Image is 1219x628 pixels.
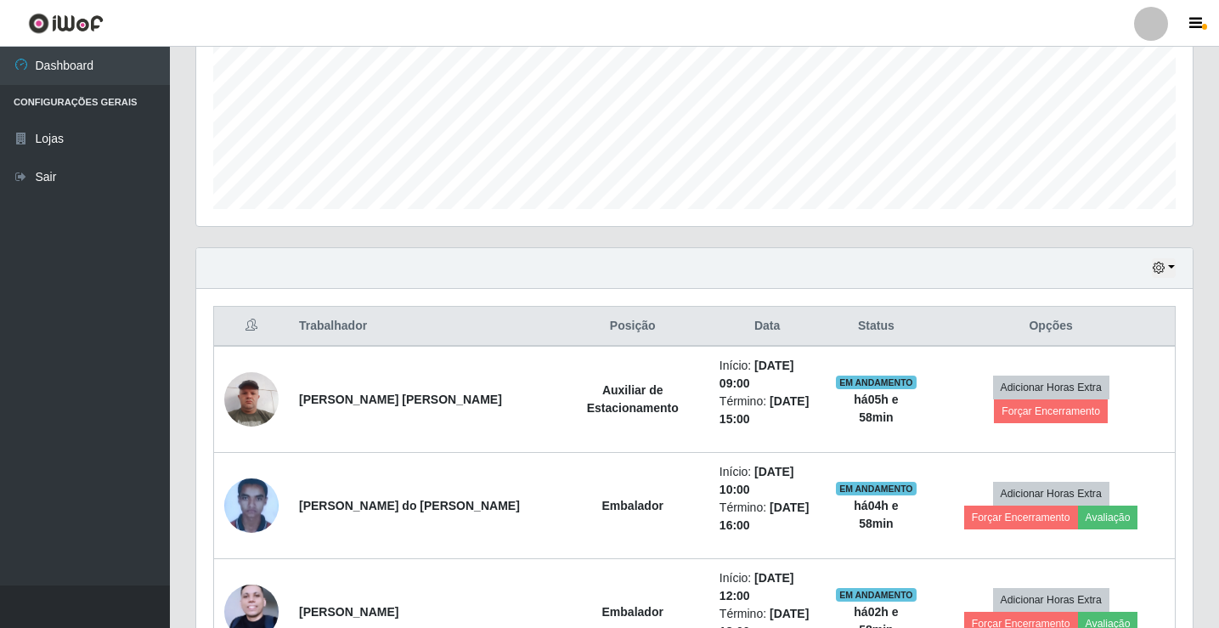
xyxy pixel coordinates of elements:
[587,383,679,415] strong: Auxiliar de Estacionamento
[602,605,663,619] strong: Embalador
[289,307,556,347] th: Trabalhador
[836,376,917,389] span: EM ANDAMENTO
[836,482,917,495] span: EM ANDAMENTO
[993,482,1109,506] button: Adicionar Horas Extra
[720,465,794,496] time: [DATE] 10:00
[28,13,104,34] img: CoreUI Logo
[854,393,898,424] strong: há 05 h e 58 min
[720,463,815,499] li: Início:
[299,605,398,619] strong: [PERSON_NAME]
[994,399,1108,423] button: Forçar Encerramento
[720,357,815,393] li: Início:
[720,499,815,535] li: Término:
[299,393,502,406] strong: [PERSON_NAME] [PERSON_NAME]
[927,307,1175,347] th: Opções
[299,499,520,512] strong: [PERSON_NAME] do [PERSON_NAME]
[825,307,927,347] th: Status
[836,588,917,602] span: EM ANDAMENTO
[993,376,1109,399] button: Adicionar Horas Extra
[556,307,709,347] th: Posição
[1078,506,1138,529] button: Avaliação
[720,393,815,428] li: Término:
[720,569,815,605] li: Início:
[602,499,663,512] strong: Embalador
[720,571,794,603] time: [DATE] 12:00
[854,499,898,530] strong: há 04 h e 58 min
[224,471,279,541] img: 1673386012464.jpeg
[964,506,1078,529] button: Forçar Encerramento
[709,307,826,347] th: Data
[993,588,1109,612] button: Adicionar Horas Extra
[720,359,794,390] time: [DATE] 09:00
[224,363,279,435] img: 1709375112510.jpeg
